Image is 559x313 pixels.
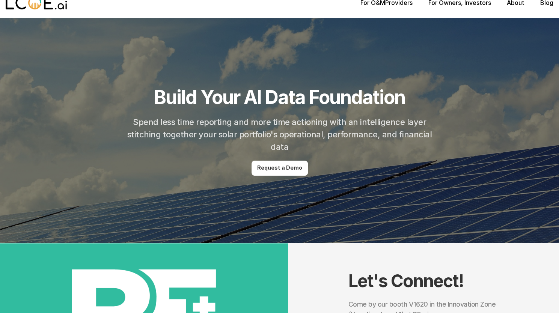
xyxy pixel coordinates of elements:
[154,86,405,108] h1: Build Your AI Data Foundation
[125,116,434,153] h2: Spend less time reporting and more time actioning with an intelligence layer stitching together y...
[257,165,302,171] p: Request a Demo
[348,271,499,291] h1: Let's Connect!
[521,277,559,313] iframe: Chat Widget
[252,161,308,176] a: Request a Demo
